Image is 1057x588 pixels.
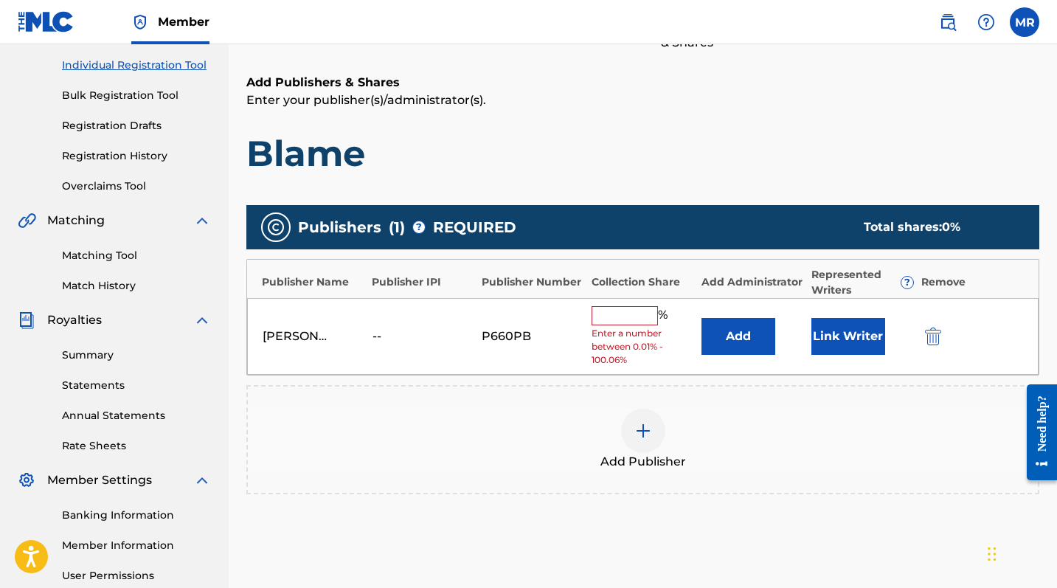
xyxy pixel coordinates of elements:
div: Represented Writers [811,267,914,298]
img: help [977,13,995,31]
div: Publisher Number [482,274,584,290]
img: MLC Logo [18,11,74,32]
span: Member Settings [47,471,152,489]
h6: Add Publishers & Shares [246,74,1039,91]
img: 12a2ab48e56ec057fbd8.svg [925,328,941,345]
div: Add Administrator [701,274,804,290]
span: Enter a number between 0.01% - 100.06% [592,327,694,367]
span: Publishers [298,216,381,238]
img: Member Settings [18,471,35,489]
a: Annual Statements [62,408,211,423]
a: Statements [62,378,211,393]
h1: Blame [246,131,1039,176]
span: 0 % [942,220,960,234]
a: Match History [62,278,211,294]
a: Public Search [933,7,963,37]
img: add [634,422,652,440]
span: ? [901,277,913,288]
button: Add [701,318,775,355]
div: Total shares: [864,218,1010,236]
p: Enter your publisher(s)/administrator(s). [246,91,1039,109]
img: search [939,13,957,31]
img: Royalties [18,311,35,329]
a: Member Information [62,538,211,553]
span: ? [413,221,425,233]
div: Help [971,7,1001,37]
img: Top Rightsholder [131,13,149,31]
img: expand [193,212,211,229]
img: Matching [18,212,36,229]
span: REQUIRED [433,216,516,238]
span: Add Publisher [600,453,686,471]
span: ( 1 ) [389,216,405,238]
a: Rate Sheets [62,438,211,454]
a: Summary [62,347,211,363]
a: Matching Tool [62,248,211,263]
iframe: Chat Widget [983,517,1057,588]
button: Link Writer [811,318,885,355]
span: Member [158,13,209,30]
a: Individual Registration Tool [62,58,211,73]
a: Registration History [62,148,211,164]
iframe: Resource Center [1016,369,1057,495]
div: Remove [921,274,1024,290]
img: expand [193,311,211,329]
span: Royalties [47,311,102,329]
span: Matching [47,212,105,229]
img: expand [193,471,211,489]
div: User Menu [1010,7,1039,37]
a: Registration Drafts [62,118,211,134]
img: publishers [267,218,285,236]
a: Banking Information [62,508,211,523]
a: User Permissions [62,568,211,584]
a: Overclaims Tool [62,179,211,194]
span: % [658,306,671,325]
div: Publisher IPI [372,274,474,290]
div: Drag [988,532,997,576]
a: Bulk Registration Tool [62,88,211,103]
div: Collection Share [592,274,694,290]
div: Publisher Name [262,274,364,290]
